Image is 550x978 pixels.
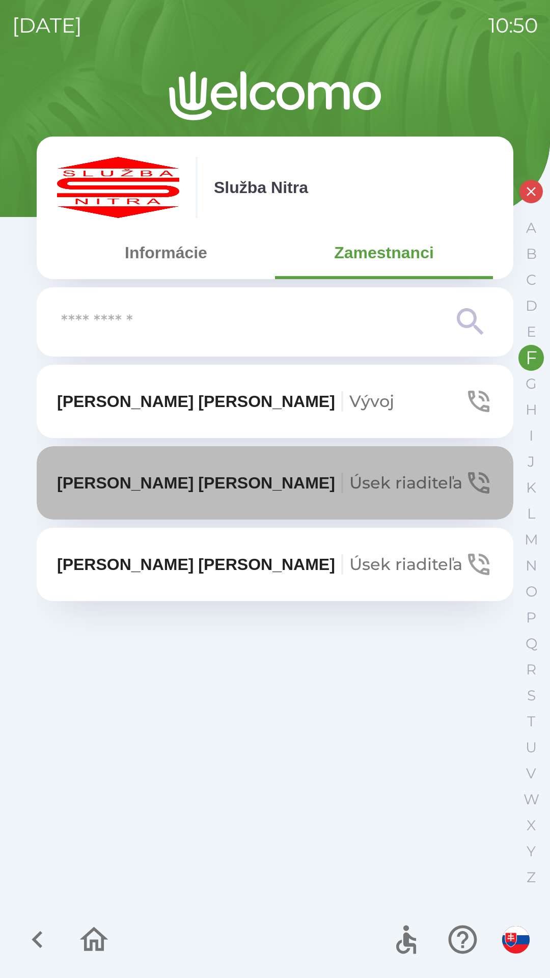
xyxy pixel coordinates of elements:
[37,71,513,120] img: Logo
[502,926,530,954] img: sk flag
[37,528,513,601] button: [PERSON_NAME] [PERSON_NAME]Úsek riaditeľa
[12,10,82,41] p: [DATE]
[57,234,275,271] button: Informácie
[57,389,394,414] p: [PERSON_NAME] [PERSON_NAME]
[37,365,513,438] button: [PERSON_NAME] [PERSON_NAME]Vývoj
[349,473,462,493] span: Úsek riaditeľa
[349,391,394,411] span: Vývoj
[488,10,538,41] p: 10:50
[57,471,462,495] p: [PERSON_NAME] [PERSON_NAME]
[37,446,513,520] button: [PERSON_NAME] [PERSON_NAME]Úsek riaditeľa
[349,554,462,574] span: Úsek riaditeľa
[214,175,308,200] p: Služba Nitra
[57,157,179,218] img: c55f63fc-e714-4e15-be12-dfeb3df5ea30.png
[57,552,462,577] p: [PERSON_NAME] [PERSON_NAME]
[275,234,493,271] button: Zamestnanci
